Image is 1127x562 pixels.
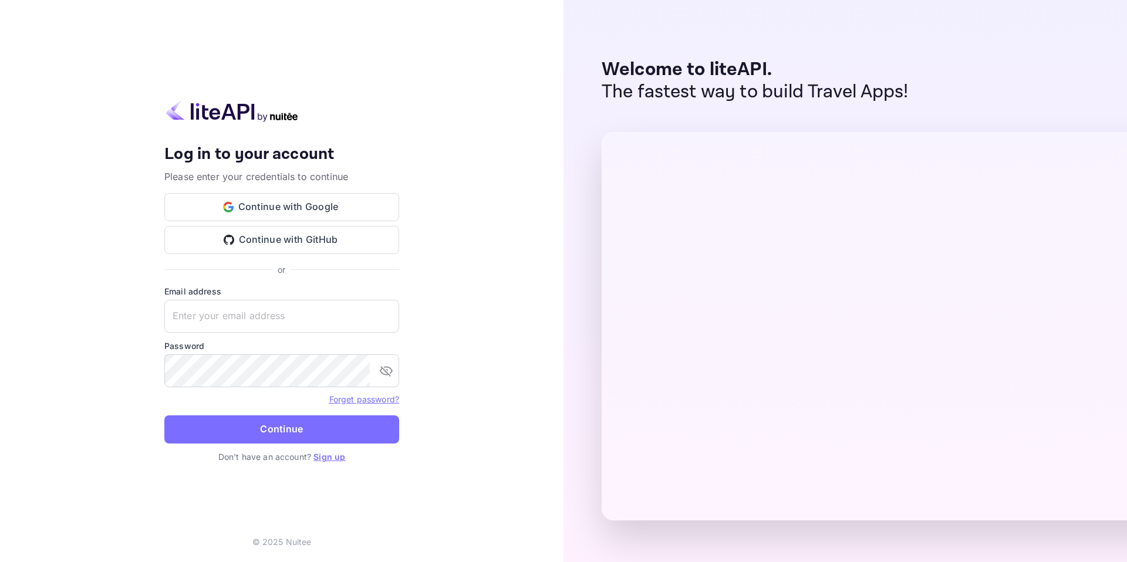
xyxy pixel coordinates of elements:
img: liteapi [164,99,299,122]
button: Continue with Google [164,193,399,221]
button: toggle password visibility [374,359,398,382]
a: Sign up [313,452,345,462]
button: Continue [164,415,399,443]
h4: Log in to your account [164,144,399,165]
label: Email address [164,285,399,297]
p: or [278,263,285,276]
button: Continue with GitHub [164,226,399,254]
input: Enter your email address [164,300,399,333]
a: Forget password? [329,394,399,404]
p: The fastest way to build Travel Apps! [602,81,909,103]
label: Password [164,340,399,352]
p: © 2025 Nuitee [252,536,312,548]
p: Don't have an account? [164,451,399,463]
p: Welcome to liteAPI. [602,59,909,81]
p: Please enter your credentials to continue [164,170,399,184]
a: Forget password? [329,393,399,405]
